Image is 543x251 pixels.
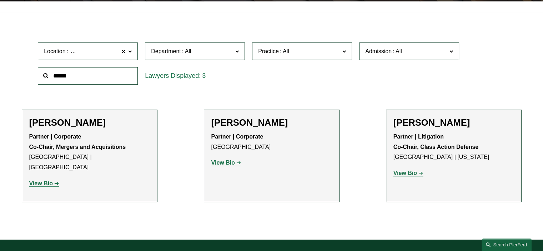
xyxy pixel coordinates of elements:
strong: Partner | Corporate [211,134,263,140]
strong: Partner | Corporate [29,134,81,140]
span: Location [44,48,66,54]
a: Search this site [482,239,532,251]
span: 3 [202,72,206,79]
p: [GEOGRAPHIC_DATA] | [GEOGRAPHIC_DATA] [29,132,150,173]
a: View Bio [29,180,59,186]
span: [GEOGRAPHIC_DATA] [69,47,129,56]
strong: View Bio [211,160,235,166]
span: Admission [365,48,392,54]
p: [GEOGRAPHIC_DATA] [211,132,332,152]
strong: Partner | Litigation Co-Chair, Class Action Defense [393,134,479,150]
strong: View Bio [393,170,417,176]
span: Practice [258,48,279,54]
h2: [PERSON_NAME] [29,117,150,128]
strong: Co-Chair, Mergers and Acquisitions [29,144,126,150]
span: Department [151,48,181,54]
h2: [PERSON_NAME] [393,117,514,128]
p: [GEOGRAPHIC_DATA] | [US_STATE] [393,132,514,162]
a: View Bio [393,170,423,176]
strong: View Bio [29,180,53,186]
a: View Bio [211,160,241,166]
h2: [PERSON_NAME] [211,117,332,128]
